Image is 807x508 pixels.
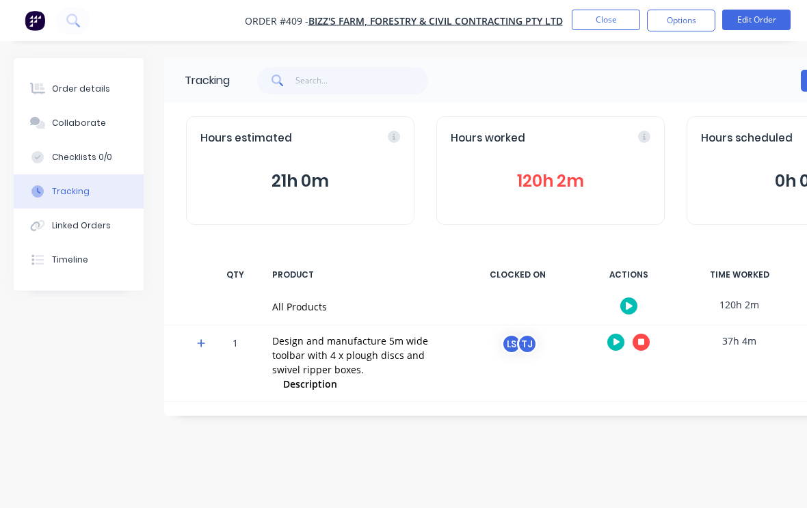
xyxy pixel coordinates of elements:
div: All Products [272,299,450,314]
div: Timeline [52,254,88,266]
button: Collaborate [14,106,144,140]
div: 120h 2m [688,289,791,320]
button: Checklists 0/0 [14,140,144,174]
div: TIME WORKED [688,260,791,289]
div: Design and manufacture 5m wide toolbar with 4 x plough discs and swivel ripper boxes. [272,334,450,377]
input: Search... [295,67,429,94]
img: Factory [25,10,45,31]
div: Checklists 0/0 [52,151,112,163]
button: Order details [14,72,144,106]
button: Edit Order [722,10,791,30]
div: PRODUCT [264,260,458,289]
div: Collaborate [52,117,106,129]
a: Bizz's Farm, Forestry & Civil Contracting Pty Ltd [308,14,563,27]
div: Tracking [52,185,90,198]
button: Tracking [14,174,144,209]
div: 1 [215,327,256,401]
button: Timeline [14,243,144,277]
span: Hours worked [451,131,525,146]
button: 21h 0m [200,168,400,194]
div: Tracking [185,72,230,89]
span: Hours estimated [200,131,292,146]
div: Order details [52,83,110,95]
div: Linked Orders [52,219,111,232]
span: Order #409 - [245,14,308,27]
div: LS [501,334,522,354]
div: TJ [517,334,538,354]
button: 120h 2m [451,168,650,194]
div: QTY [215,260,256,289]
div: CLOCKED ON [466,260,569,289]
div: 37h 4m [688,325,791,356]
span: Hours scheduled [701,131,793,146]
button: Linked Orders [14,209,144,243]
button: Close [572,10,640,30]
div: ACTIONS [577,260,680,289]
span: Description [283,377,337,391]
button: Options [647,10,715,31]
